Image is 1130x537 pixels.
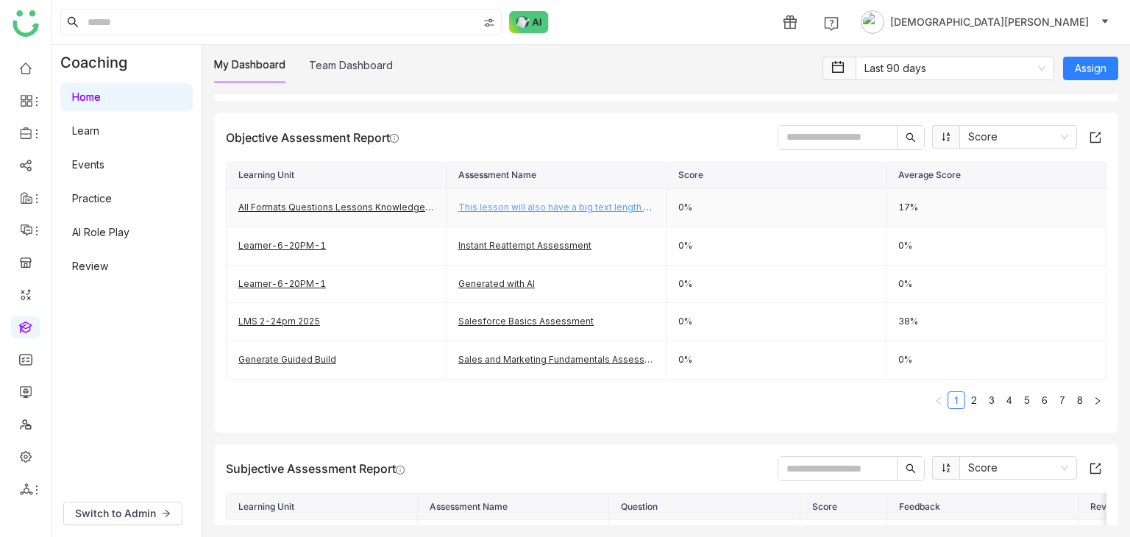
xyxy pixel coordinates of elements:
a: 1 [948,392,964,408]
th: Score [667,163,886,189]
img: avatar [861,10,884,34]
td: 0% [886,266,1106,304]
button: Next Page [1089,391,1106,409]
span: Assign [1075,60,1106,77]
li: 1 [948,391,965,409]
a: 2 [966,392,982,408]
a: Team Dashboard [309,59,393,71]
span: Switch to Admin [75,505,156,522]
li: 5 [1018,391,1036,409]
a: 5 [1019,392,1035,408]
img: ask-buddy-normal.svg [509,11,549,33]
td: 0% [886,341,1106,380]
a: Generate Guided Build [238,354,336,365]
th: Learning Unit [227,494,418,520]
th: Learning Unit [227,163,447,189]
a: LMS 2-24pm 2025 [238,316,320,327]
a: My Dashboard [214,58,285,71]
td: 0% [667,303,886,341]
img: logo [13,10,39,37]
a: Instant Reattempt Assessment [458,240,591,251]
a: Sales and Marketing Fundamentals Assessment [458,354,667,365]
div: Subjective Assessment Report [226,461,405,476]
a: AI Role Play [72,226,129,238]
img: search-type.svg [483,17,495,29]
td: 0% [667,341,886,380]
li: 8 [1071,391,1089,409]
a: Learner-6-20PM-1 [238,278,326,289]
nz-select-item: Score [968,126,1068,148]
td: 0% [886,227,1106,266]
td: 38% [886,303,1106,341]
img: help.svg [824,16,839,31]
nz-select-item: Last 90 days [864,57,1045,79]
div: Objective Assessment Report [226,130,399,145]
th: Assessment Name [418,494,609,520]
td: 0% [667,266,886,304]
button: Assign [1063,57,1118,80]
th: Average Score [886,163,1106,189]
a: 7 [1054,392,1070,408]
button: Switch to Admin [63,502,182,525]
a: 3 [984,392,1000,408]
a: Generated with AI [458,278,535,289]
a: Practice [72,192,112,205]
li: 7 [1053,391,1071,409]
a: Home [72,90,101,103]
a: Review [72,260,108,272]
div: Coaching [51,45,149,80]
button: [DEMOGRAPHIC_DATA][PERSON_NAME] [858,10,1112,34]
li: 3 [983,391,1001,409]
a: 6 [1037,392,1053,408]
th: Assessment Name [447,163,667,189]
span: [DEMOGRAPHIC_DATA][PERSON_NAME] [890,14,1089,30]
td: 0% [667,189,886,227]
td: 0% [667,227,886,266]
li: 2 [965,391,983,409]
a: This lesson will also have a big text length This lesson will also lesson this is nice lesson, every [458,202,872,213]
button: Previous Page [930,391,948,409]
li: 6 [1036,391,1053,409]
th: Score [800,494,887,520]
nz-select-item: Score [968,457,1068,479]
a: 8 [1072,392,1088,408]
li: 4 [1001,391,1018,409]
th: Feedback [887,494,1079,520]
a: Learn [72,124,99,137]
td: 17% [886,189,1106,227]
a: 4 [1001,392,1017,408]
a: Learner-6-20PM-1 [238,240,326,251]
a: Events [72,158,104,171]
a: All Formats Questions Lessons Knowledge checks-1 [238,202,471,213]
a: Salesforce Basics Assessment [458,316,594,327]
th: Question [609,494,800,520]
